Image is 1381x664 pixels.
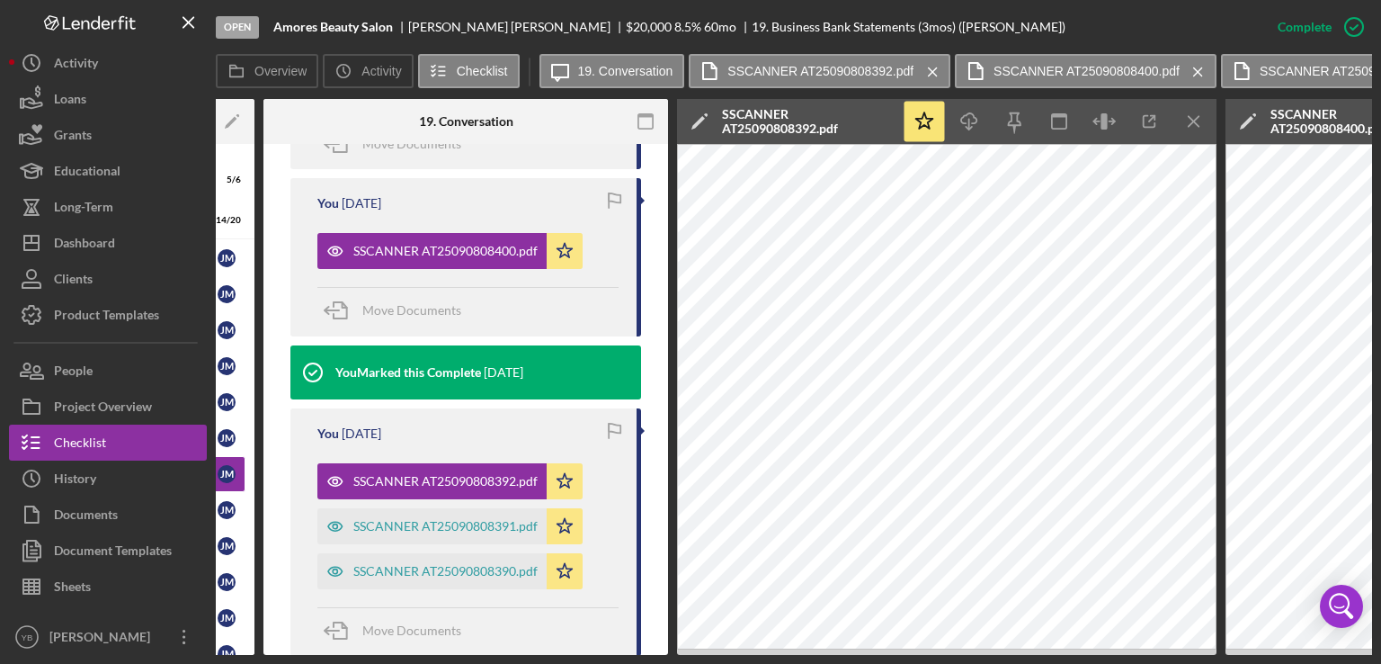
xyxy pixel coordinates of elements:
span: Move Documents [362,136,461,151]
div: 19. Business Bank Statements (3mos) ([PERSON_NAME]) [752,20,1065,34]
button: Activity [9,45,207,81]
button: SSCANNER AT25090808392.pdf [689,54,950,88]
div: You [317,426,339,441]
div: SSCANNER AT25090808400.pdf [353,244,538,258]
b: Amores Beauty Salon [273,20,393,34]
button: Product Templates [9,297,207,333]
button: Clients [9,261,207,297]
div: History [54,461,96,501]
div: People [54,353,93,393]
button: Loans [9,81,207,117]
div: Open [216,16,259,39]
div: Educational [54,153,120,193]
button: Long-Term [9,189,207,225]
div: 19. Conversation [419,114,513,129]
button: Checklist [418,54,520,88]
div: J M [218,249,236,267]
div: [PERSON_NAME] [PERSON_NAME] [408,20,626,34]
label: Activity [361,64,401,78]
button: SSCANNER AT25090808400.pdf [955,54,1216,88]
div: Documents [54,497,118,537]
button: Document Templates [9,533,207,569]
label: 19. Conversation [578,64,673,78]
div: Project Overview [54,389,152,429]
button: YB[PERSON_NAME] [9,619,207,655]
div: J M [218,393,236,411]
text: YB [22,633,33,642]
div: Checklist [54,425,106,465]
div: J M [218,429,236,447]
div: Grants [54,117,92,157]
button: History [9,461,207,497]
button: SSCANNER AT25090808400.pdf [317,233,583,269]
div: Loans [54,81,86,121]
button: Dashboard [9,225,207,261]
label: Checklist [457,64,508,78]
div: Dashboard [54,225,115,265]
label: SSCANNER AT25090808400.pdf [993,64,1180,78]
div: 60 mo [704,20,736,34]
button: Educational [9,153,207,189]
div: Activity [54,45,98,85]
time: 2025-09-08 16:11 [342,196,381,211]
div: Open Intercom Messenger [1320,585,1363,628]
div: Clients [54,261,93,301]
button: Checklist [9,425,207,461]
button: Sheets [9,569,207,605]
div: 14 / 20 [209,215,241,226]
button: Documents [9,497,207,533]
div: Product Templates [54,297,159,337]
label: Overview [254,64,307,78]
div: Document Templates [54,533,172,573]
label: SSCANNER AT25090808392.pdf [727,64,913,78]
time: 2025-09-08 16:09 [342,426,381,441]
div: J M [218,321,236,339]
button: Project Overview [9,389,207,425]
div: J M [218,357,236,375]
div: You Marked this Complete [335,365,481,380]
button: Move Documents [317,121,479,166]
div: You [317,196,339,211]
span: Move Documents [362,623,461,638]
div: SSCANNER AT25090808392.pdf [353,474,538,489]
a: Grants [9,117,207,153]
div: SSCANNER AT25090808391.pdf [353,519,538,534]
div: J M [218,573,236,591]
button: SSCANNER AT25090808391.pdf [317,508,583,544]
button: Overview [216,54,318,88]
button: People [9,353,207,389]
button: SSCANNER AT25090808392.pdf [317,463,583,499]
div: 8.5 % [674,20,701,34]
div: [PERSON_NAME] [45,619,162,660]
button: Move Documents [317,288,479,333]
button: Move Documents [317,608,479,653]
div: SSCANNER AT25090808390.pdf [353,564,538,579]
div: J M [218,501,236,519]
div: J M [218,537,236,555]
button: Activity [323,54,413,88]
time: 2025-09-08 16:09 [484,365,523,380]
button: SSCANNER AT25090808390.pdf [317,553,583,589]
div: J M [218,465,236,483]
div: SSCANNER AT25090808392.pdf [722,107,893,136]
div: J M [218,645,236,663]
div: J M [218,285,236,303]
div: Sheets [54,569,91,609]
div: Long-Term [54,189,113,229]
div: Complete [1278,9,1332,45]
div: J M [218,609,236,627]
div: 5 / 6 [209,175,241,185]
